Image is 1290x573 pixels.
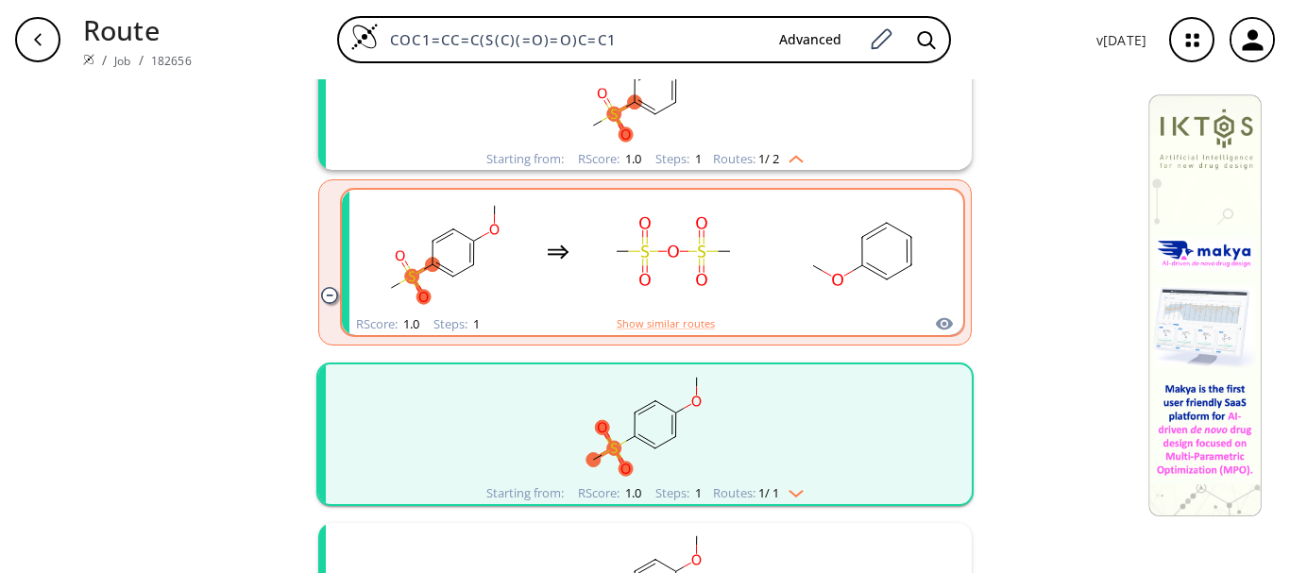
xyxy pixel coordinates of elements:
[779,148,804,163] img: Up
[655,487,702,499] div: Steps :
[433,318,480,330] div: Steps :
[622,150,641,167] span: 1.0
[1148,94,1262,516] img: Banner
[83,54,94,65] img: Spaya logo
[470,315,480,332] span: 1
[622,484,641,501] span: 1.0
[588,193,758,311] svg: CS(=O)(=O)OS(C)(=O)=O
[713,487,804,499] div: Routes:
[486,487,564,499] div: Starting from:
[655,153,702,165] div: Steps :
[399,364,891,482] svg: COc1ccc(S(C)(=O)=O)cc1
[400,315,419,332] span: 1.0
[713,153,804,165] div: Routes:
[358,193,528,311] svg: COc1ccc(S(C)(=O)=O)cc1
[758,153,779,165] span: 1 / 2
[399,30,891,148] svg: COc1ccc(S(C)(=O)=O)cc1
[379,30,764,49] input: Enter SMILES
[578,487,641,499] div: RScore :
[764,23,857,58] button: Advanced
[356,318,419,330] div: RScore :
[486,153,564,165] div: Starting from:
[102,50,107,70] li: /
[692,150,702,167] span: 1
[1096,30,1146,50] p: v [DATE]
[692,484,702,501] span: 1
[578,153,641,165] div: RScore :
[350,23,379,51] img: Logo Spaya
[617,315,715,332] button: Show similar routes
[777,193,947,311] svg: COc1ccccc1
[139,50,144,70] li: /
[83,9,192,50] p: Route
[758,487,779,499] span: 1 / 1
[779,482,804,497] img: Down
[151,53,192,69] a: 182656
[114,53,130,69] a: Job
